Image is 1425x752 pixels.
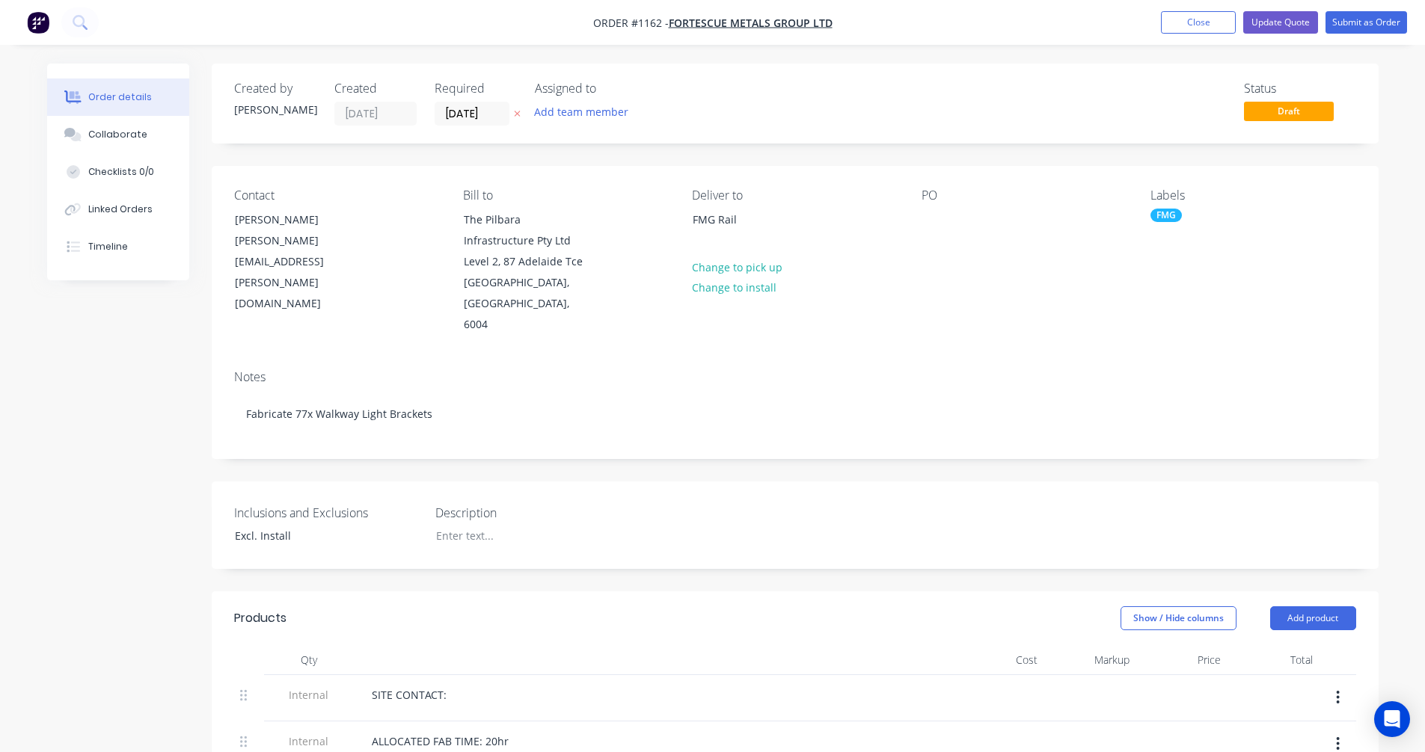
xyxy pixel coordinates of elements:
div: [PERSON_NAME] [234,102,316,117]
div: [PERSON_NAME][EMAIL_ADDRESS][PERSON_NAME][DOMAIN_NAME] [235,230,359,314]
div: Cost [952,645,1044,675]
button: Collaborate [47,116,189,153]
div: FMG Rail [680,209,830,256]
div: Products [234,609,286,627]
div: Fabricate 77x Walkway Light Brackets [234,391,1356,437]
div: Status [1244,81,1356,96]
div: Qty [264,645,354,675]
div: Timeline [88,240,128,253]
div: Created [334,81,417,96]
button: Change to pick up [684,256,790,277]
div: Contact [234,188,439,203]
span: Internal [270,687,348,703]
div: SITE CONTACT: [360,684,459,706]
div: PO [922,188,1127,203]
button: Update Quote [1243,11,1318,34]
div: Open Intercom Messenger [1374,701,1410,737]
span: Draft [1244,102,1334,120]
button: Linked Orders [47,191,189,228]
button: Order details [47,78,189,116]
button: Add team member [526,102,636,122]
div: Collaborate [88,128,147,141]
div: [PERSON_NAME] [235,209,359,230]
div: Required [435,81,517,96]
button: Submit as Order [1326,11,1407,34]
div: Notes [234,370,1356,384]
button: Close [1161,11,1236,34]
div: [GEOGRAPHIC_DATA], [GEOGRAPHIC_DATA], 6004 [464,272,588,335]
div: Excl. Install [223,525,410,546]
div: FMG [1150,209,1182,222]
div: Assigned to [535,81,684,96]
div: Linked Orders [88,203,153,216]
button: Timeline [47,228,189,265]
label: Inclusions and Exclusions [234,504,421,522]
button: Show / Hide columns [1121,606,1236,630]
button: Change to install [684,277,784,298]
div: Total [1227,645,1319,675]
div: Bill to [463,188,668,203]
div: The Pilbara Infrastructure Pty Ltd Level 2, 87 Adelaide Tce [464,209,588,272]
div: Markup [1044,645,1136,675]
div: Order details [88,90,152,104]
button: Checklists 0/0 [47,153,189,191]
span: Order #1162 - [593,16,669,30]
div: ALLOCATED FAB TIME: 20hr [360,730,521,752]
div: Price [1136,645,1228,675]
div: Checklists 0/0 [88,165,154,179]
span: Internal [270,733,348,749]
img: Factory [27,11,49,34]
button: Add team member [535,102,637,122]
div: [PERSON_NAME][PERSON_NAME][EMAIL_ADDRESS][PERSON_NAME][DOMAIN_NAME] [222,209,372,315]
div: Deliver to [692,188,897,203]
div: FMG Rail [693,209,817,230]
label: Description [435,504,622,522]
div: Labels [1150,188,1355,203]
a: FORTESCUE METALS GROUP LTD [669,16,833,30]
div: The Pilbara Infrastructure Pty Ltd Level 2, 87 Adelaide Tce[GEOGRAPHIC_DATA], [GEOGRAPHIC_DATA], ... [451,209,601,336]
button: Add product [1270,606,1356,630]
div: Created by [234,81,316,96]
